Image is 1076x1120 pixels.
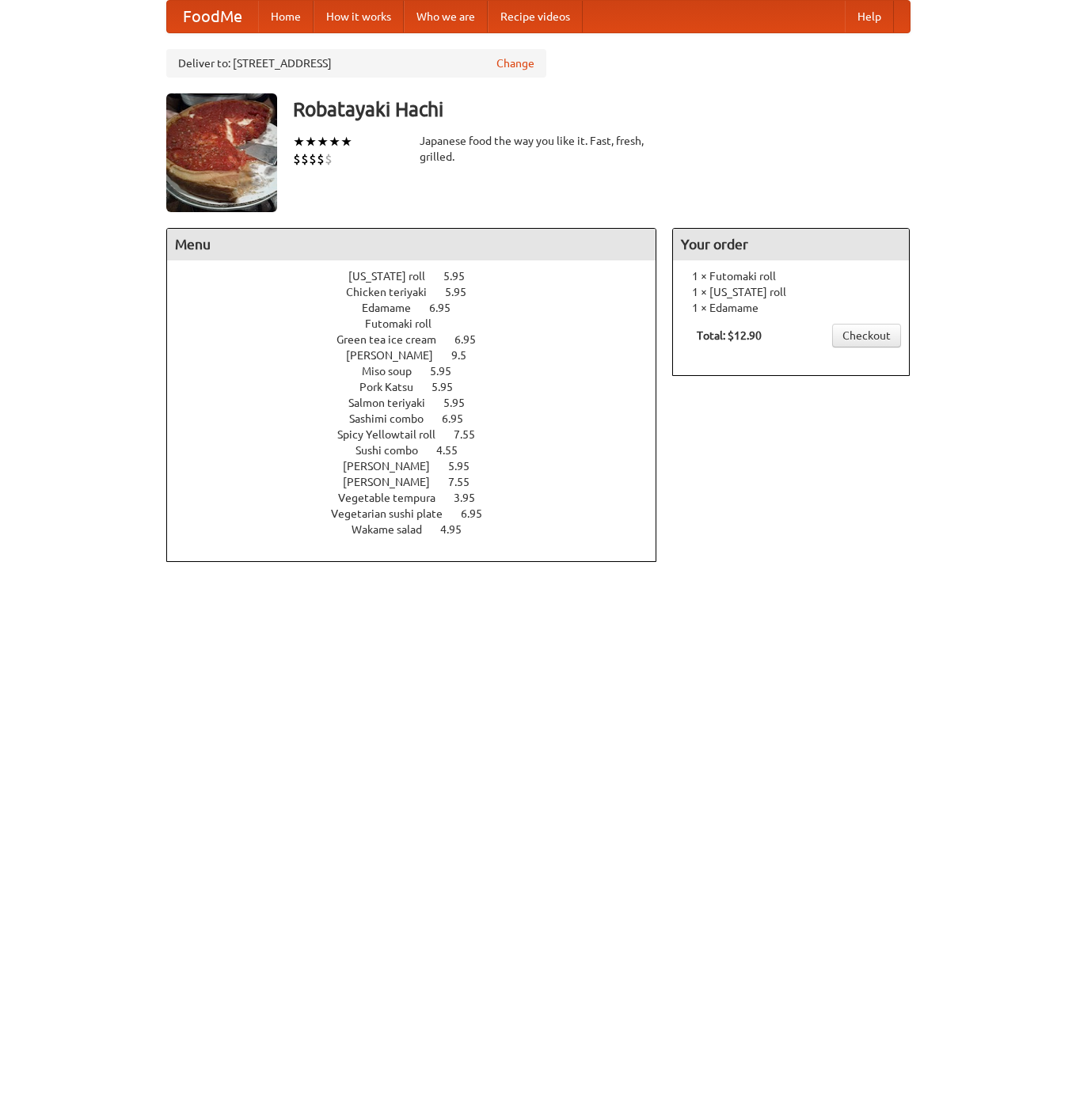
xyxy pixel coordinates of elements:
[331,507,511,520] a: Vegetarian sushi plate 6.95
[832,324,901,347] a: Checkout
[448,476,485,488] span: 7.55
[451,349,482,362] span: 9.5
[443,397,481,409] span: 5.95
[362,365,481,378] a: Miso soup 5.95
[314,1,404,32] a: How it works
[454,428,491,441] span: 7.55
[448,460,485,473] span: 5.95
[346,349,449,362] span: [PERSON_NAME]
[430,365,467,378] span: 5.95
[488,1,583,32] a: Recipe videos
[301,150,309,168] li: $
[681,284,901,300] li: 1 × [US_STATE] roll
[348,270,494,283] a: [US_STATE] roll 5.95
[336,333,505,346] a: Green tea ice cream 6.95
[293,93,911,125] h3: Robatayaki Hachi
[348,397,494,409] a: Salmon teriyaki 5.95
[681,268,901,284] li: 1 × Futomaki roll
[325,150,333,168] li: $
[346,349,496,362] a: [PERSON_NAME] 9.5
[352,523,491,536] a: Wakame salad 4.95
[454,333,492,346] span: 6.95
[442,412,479,425] span: 6.95
[346,286,496,298] a: Chicken teriyaki 5.95
[331,507,458,520] span: Vegetarian sushi plate
[258,1,314,32] a: Home
[432,381,469,393] span: 5.95
[348,270,441,283] span: [US_STATE] roll
[443,270,481,283] span: 5.95
[365,317,447,330] span: Futomaki roll
[697,329,762,342] b: Total: $12.90
[166,49,546,78] div: Deliver to: [STREET_ADDRESS]
[338,492,451,504] span: Vegetable tempura
[346,286,443,298] span: Chicken teriyaki
[305,133,317,150] li: ★
[167,229,656,260] h4: Menu
[404,1,488,32] a: Who we are
[343,460,446,473] span: [PERSON_NAME]
[445,286,482,298] span: 5.95
[845,1,894,32] a: Help
[461,507,498,520] span: 6.95
[355,444,434,457] span: Sushi combo
[293,150,301,168] li: $
[359,381,482,393] a: Pork Katsu 5.95
[681,300,901,316] li: 1 × Edamame
[167,1,258,32] a: FoodMe
[329,133,340,150] li: ★
[293,133,305,150] li: ★
[348,397,441,409] span: Salmon teriyaki
[309,150,317,168] li: $
[336,333,452,346] span: Green tea ice cream
[365,317,477,330] a: Futomaki roll
[343,476,446,488] span: [PERSON_NAME]
[343,460,499,473] a: [PERSON_NAME] 5.95
[355,444,487,457] a: Sushi combo 4.55
[317,133,329,150] li: ★
[362,365,428,378] span: Miso soup
[436,444,473,457] span: 4.55
[673,229,909,260] h4: Your order
[343,476,499,488] a: [PERSON_NAME] 7.55
[349,412,439,425] span: Sashimi combo
[429,302,466,314] span: 6.95
[340,133,352,150] li: ★
[362,302,427,314] span: Edamame
[440,523,477,536] span: 4.95
[338,492,504,504] a: Vegetable tempura 3.95
[349,412,492,425] a: Sashimi combo 6.95
[166,93,277,212] img: angular.jpg
[352,523,438,536] span: Wakame salad
[454,492,491,504] span: 3.95
[496,55,534,71] a: Change
[337,428,504,441] a: Spicy Yellowtail roll 7.55
[359,381,429,393] span: Pork Katsu
[317,150,325,168] li: $
[362,302,480,314] a: Edamame 6.95
[420,133,657,165] div: Japanese food the way you like it. Fast, fresh, grilled.
[337,428,451,441] span: Spicy Yellowtail roll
